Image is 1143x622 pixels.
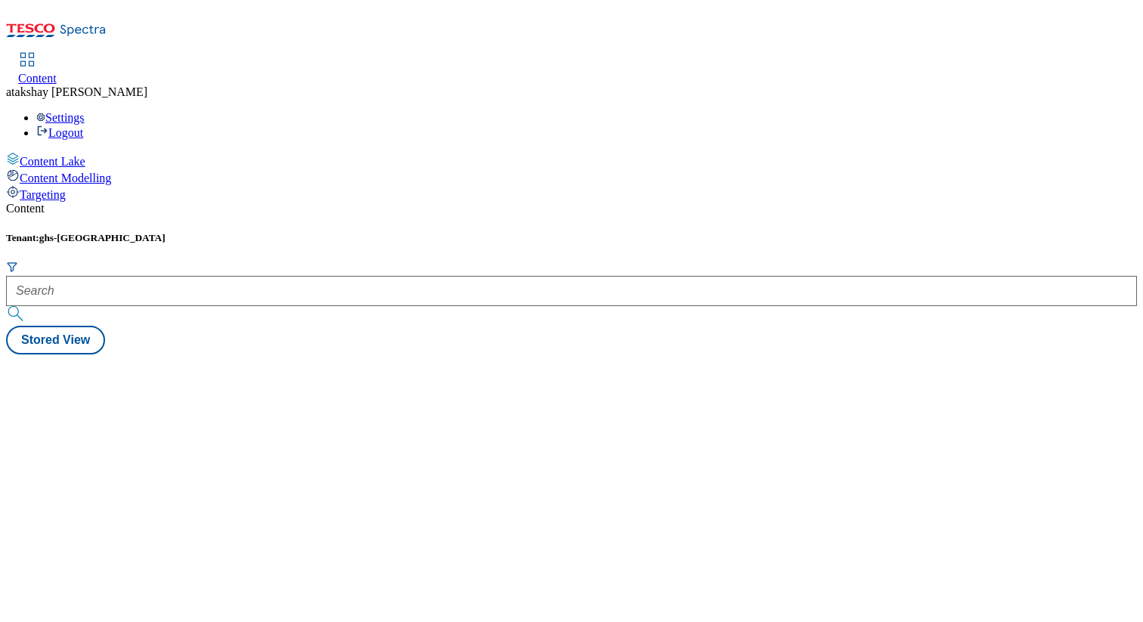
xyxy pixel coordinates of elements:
span: Targeting [20,188,66,201]
svg: Search Filters [6,261,18,273]
a: Content Modelling [6,169,1137,185]
span: at [6,85,15,98]
span: akshay [PERSON_NAME] [15,85,148,98]
span: Content Modelling [20,172,111,184]
a: Logout [36,126,83,139]
span: ghs-[GEOGRAPHIC_DATA] [39,232,166,243]
span: Content Lake [20,155,85,168]
a: Settings [36,111,85,124]
a: Content Lake [6,152,1137,169]
a: Content [18,54,57,85]
span: Content [18,72,57,85]
input: Search [6,276,1137,306]
button: Stored View [6,326,105,354]
h5: Tenant: [6,232,1137,244]
div: Content [6,202,1137,215]
a: Targeting [6,185,1137,202]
